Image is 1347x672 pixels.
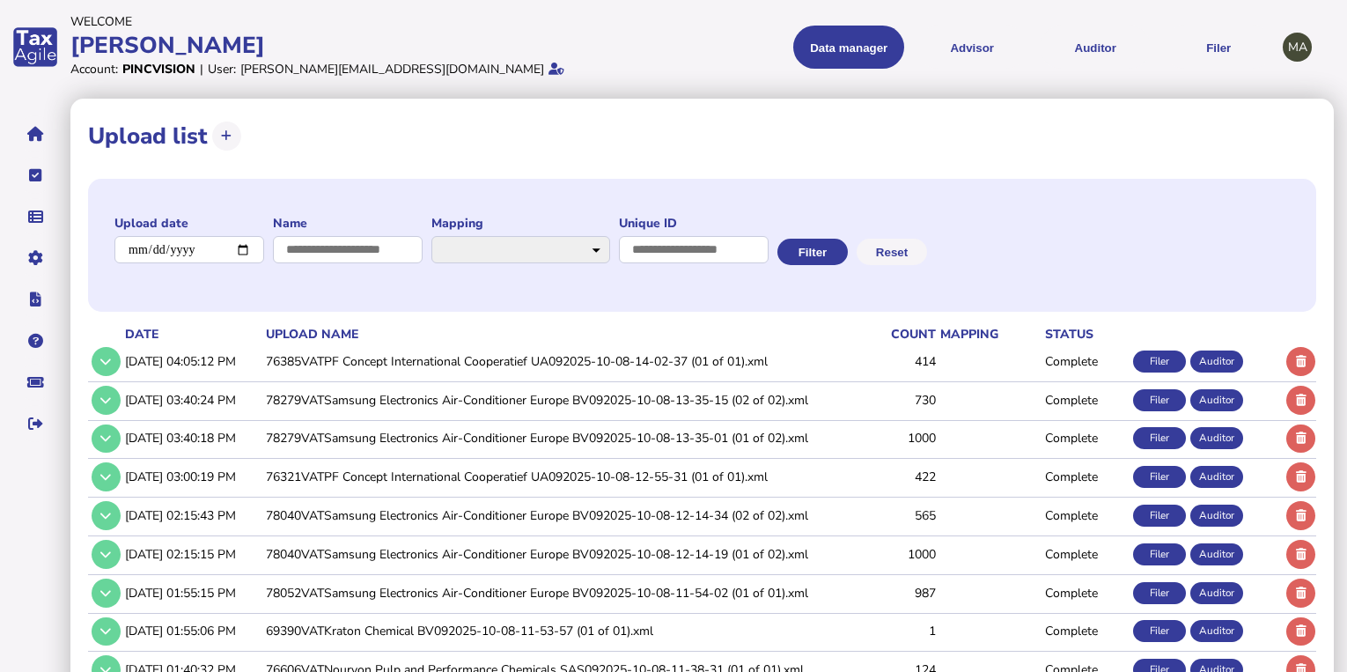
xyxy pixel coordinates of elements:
[262,420,854,456] td: 78279VATSamsung Electronics Air-Conditioner Europe BV092025-10-08-13-35-01 (01 of 02).xml
[1133,351,1186,373] div: Filer
[1133,543,1186,565] div: Filer
[1042,459,1130,495] td: Complete
[273,215,423,232] label: Name
[1042,613,1130,649] td: Complete
[17,157,54,194] button: Tasks
[1190,543,1243,565] div: Auditor
[1163,26,1274,69] button: Filer
[854,498,937,534] td: 565
[854,343,937,380] td: 414
[262,498,854,534] td: 78040VATSamsung Electronics Air-Conditioner Europe BV092025-10-08-12-14-34 (02 of 02).xml
[92,347,121,376] button: Show/hide row detail
[92,386,121,415] button: Show/hide row detail
[262,325,854,343] th: upload name
[854,535,937,572] td: 1000
[92,501,121,530] button: Show/hide row detail
[70,30,668,61] div: [PERSON_NAME]
[17,240,54,277] button: Manage settings
[92,425,121,454] button: Show/hide row detail
[17,115,54,152] button: Home
[212,122,241,151] button: Upload transactions
[88,121,208,151] h1: Upload list
[208,61,236,78] div: User:
[121,459,262,495] td: [DATE] 03:00:19 PM
[1190,466,1243,488] div: Auditor
[92,462,121,491] button: Show/hide row detail
[262,613,854,649] td: 69390VATKraton Chemical BV092025-10-08-11-53-57 (01 of 01).xml
[121,420,262,456] td: [DATE] 03:40:18 PM
[1042,381,1130,417] td: Complete
[548,63,564,75] i: Email verified
[17,281,54,318] button: Developer hub links
[92,579,121,608] button: Show/hide row detail
[1133,427,1186,449] div: Filer
[17,322,54,359] button: Help pages
[1286,386,1315,415] button: Delete upload
[262,535,854,572] td: 78040VATSamsung Electronics Air-Conditioner Europe BV092025-10-08-12-14-19 (01 of 02).xml
[1286,540,1315,569] button: Delete upload
[262,381,854,417] td: 78279VATSamsung Electronics Air-Conditioner Europe BV092025-10-08-13-35-15 (02 of 02).xml
[431,215,610,232] label: Mapping
[777,239,848,265] button: Filter
[1133,505,1186,527] div: Filer
[114,215,264,232] label: Upload date
[121,325,262,343] th: date
[1133,466,1186,488] div: Filer
[70,13,668,30] div: Welcome
[677,26,1275,69] menu: navigate products
[122,61,195,78] div: Pincvision
[121,381,262,417] td: [DATE] 03:40:24 PM
[854,459,937,495] td: 422
[1042,574,1130,610] td: Complete
[916,26,1027,69] button: Shows a dropdown of VAT Advisor options
[1286,425,1315,454] button: Delete upload
[1286,347,1315,376] button: Delete upload
[937,325,1042,343] th: mapping
[262,574,854,610] td: 78052VATSamsung Electronics Air-Conditioner Europe BV092025-10-08-11-54-02 (01 of 01).xml
[854,574,937,610] td: 987
[121,613,262,649] td: [DATE] 01:55:06 PM
[619,215,769,232] label: Unique ID
[1042,498,1130,534] td: Complete
[262,459,854,495] td: 76321VATPF Concept International Cooperatief UA092025-10-08-12-55-31 (01 of 01).xml
[1286,501,1315,530] button: Delete upload
[1286,462,1315,491] button: Delete upload
[17,364,54,401] button: Raise a support ticket
[17,405,54,442] button: Sign out
[1042,535,1130,572] td: Complete
[1040,26,1151,69] button: Auditor
[1190,582,1243,604] div: Auditor
[70,61,118,78] div: Account:
[92,617,121,646] button: Show/hide row detail
[793,26,904,69] button: Shows a dropdown of Data manager options
[92,540,121,569] button: Show/hide row detail
[121,574,262,610] td: [DATE] 01:55:15 PM
[854,325,937,343] th: count
[1133,582,1186,604] div: Filer
[1190,427,1243,449] div: Auditor
[1190,620,1243,642] div: Auditor
[1286,617,1315,646] button: Delete upload
[1283,33,1312,62] div: Profile settings
[1133,389,1186,411] div: Filer
[1190,505,1243,527] div: Auditor
[262,343,854,380] td: 76385VATPF Concept International Cooperatief UA092025-10-08-14-02-37 (01 of 01).xml
[857,239,927,265] button: Reset
[240,61,544,78] div: [PERSON_NAME][EMAIL_ADDRESS][DOMAIN_NAME]
[1042,343,1130,380] td: Complete
[17,198,54,235] button: Data manager
[1133,620,1186,642] div: Filer
[854,420,937,456] td: 1000
[1190,351,1243,373] div: Auditor
[854,381,937,417] td: 730
[1190,389,1243,411] div: Auditor
[121,498,262,534] td: [DATE] 02:15:43 PM
[1286,579,1315,608] button: Delete upload
[1042,325,1130,343] th: status
[854,613,937,649] td: 1
[121,535,262,572] td: [DATE] 02:15:15 PM
[200,61,203,78] div: |
[1042,420,1130,456] td: Complete
[121,343,262,380] td: [DATE] 04:05:12 PM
